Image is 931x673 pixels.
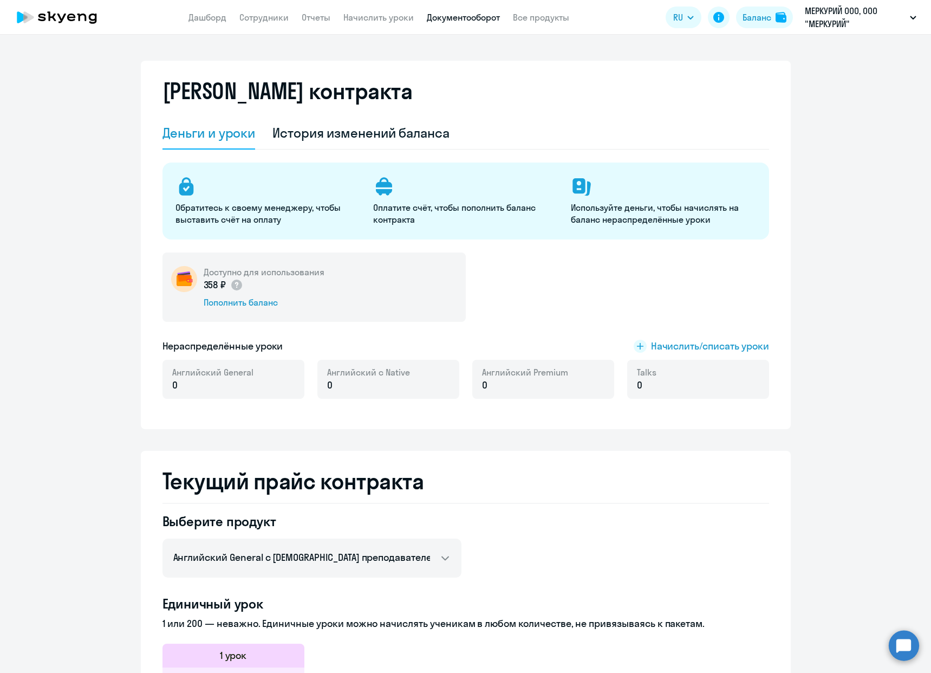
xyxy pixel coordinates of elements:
h5: Нераспределённые уроки [162,339,283,353]
div: Пополнить баланс [204,296,324,308]
p: Обратитесь к своему менеджеру, чтобы выставить счёт на оплату [175,202,360,225]
img: wallet-circle.png [171,266,197,292]
div: Баланс [743,11,771,24]
p: 358 ₽ [204,278,244,292]
a: Дашборд [188,12,226,23]
p: МЕРКУРИЙ ООО, ООО "МЕРКУРИЙ" [805,4,906,30]
span: Английский с Native [327,366,410,378]
span: 0 [172,378,178,392]
a: Все продукты [513,12,569,23]
p: 1 или 200 — неважно. Единичные уроки можно начислять ученикам в любом количестве, не привязываясь... [162,617,769,631]
span: Английский General [172,366,253,378]
a: Документооборот [427,12,500,23]
h2: [PERSON_NAME] контракта [162,78,413,104]
span: Начислить/списать уроки [651,339,769,353]
h4: Единичный урок [162,595,769,612]
h2: Текущий прайс контракта [162,468,769,494]
h4: Выберите продукт [162,513,461,530]
h5: 1 урок [220,649,247,663]
h5: Доступно для использования [204,266,324,278]
img: balance [776,12,786,23]
div: История изменений баланса [272,124,450,141]
p: Оплатите счёт, чтобы пополнить баланс контракта [373,202,558,225]
button: Балансbalance [736,7,793,28]
button: RU [666,7,701,28]
span: 0 [327,378,333,392]
span: 0 [482,378,487,392]
a: Отчеты [302,12,330,23]
span: 0 [637,378,642,392]
p: Используйте деньги, чтобы начислять на баланс нераспределённые уроки [571,202,756,225]
a: Начислить уроки [343,12,414,23]
div: Деньги и уроки [162,124,256,141]
a: Сотрудники [239,12,289,23]
span: RU [673,11,683,24]
span: Talks [637,366,656,378]
button: МЕРКУРИЙ ООО, ООО "МЕРКУРИЙ" [799,4,922,30]
span: Английский Premium [482,366,568,378]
